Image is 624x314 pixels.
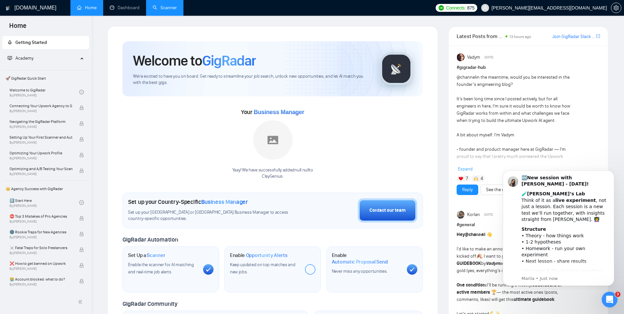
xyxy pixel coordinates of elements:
img: placeholder.png [253,120,293,160]
img: Korlan [457,211,465,219]
span: Academy [8,55,33,61]
span: 3 [615,292,620,297]
span: lock [79,247,84,252]
span: lock [79,106,84,110]
span: @channel [457,74,476,80]
span: [DATE] [484,212,493,218]
img: logo [6,3,10,13]
button: Contact our team [358,198,417,223]
span: 👑 Agency Success with GigRadar [3,182,88,195]
span: By [PERSON_NAME] [9,125,72,129]
span: By [PERSON_NAME] [9,251,72,255]
span: GigRadar [202,52,256,69]
span: GigRadar Automation [123,236,178,243]
a: Join GigRadar Slack Community [552,33,595,40]
span: Expand [458,166,473,172]
span: lock [79,279,84,284]
a: homeHome [77,5,97,10]
span: By [PERSON_NAME] [9,267,72,271]
span: By [PERSON_NAME] [9,283,72,286]
span: By [PERSON_NAME] [9,109,72,113]
span: Automatic Proposal Send [332,259,388,265]
a: Reply [462,186,473,193]
span: Setting Up Your First Scanner and Auto-Bidder [9,134,72,141]
span: rocket [8,40,12,45]
span: user [483,6,487,10]
a: Welcome to GigRadarBy[PERSON_NAME] [9,85,79,99]
span: double-left [78,299,85,305]
span: Business Manager [201,198,248,206]
strong: Vadym [486,261,500,266]
span: Latest Posts from the GigRadar Community [457,32,503,40]
span: check-circle [79,90,84,94]
span: Scanner [147,252,165,259]
span: Getting Started [15,40,47,45]
span: Set up your [GEOGRAPHIC_DATA] or [GEOGRAPHIC_DATA] Business Manager to access country-specific op... [128,209,302,222]
span: 🚀 GigRadar Quick Start [3,72,88,85]
img: gigradar-logo.png [380,52,413,85]
span: ☠️ Fatal Traps for Solo Freelancers [9,245,72,251]
span: Opportunity Alerts [246,252,288,259]
span: Academy [15,55,33,61]
span: lock [79,216,84,221]
span: Connecting Your Upwork Agency to GigRadar [9,103,72,109]
span: 🍂 [476,253,482,259]
span: [DATE] [484,54,493,60]
strong: Hey [457,232,485,237]
a: searchScanner [153,5,177,10]
span: Navigating the GigRadar Platform [9,118,72,125]
h1: Set Up a [128,252,165,259]
span: export [596,33,600,39]
span: lock [79,137,84,142]
span: Optimizing and A/B Testing Your Scanner for Better Results [9,166,72,172]
span: lock [79,168,84,173]
span: lock [79,232,84,236]
span: By [PERSON_NAME] [9,156,72,160]
span: Home [4,21,32,35]
div: Yaay! We have successfully added null null to [232,167,313,180]
span: GigRadar Community [123,300,178,307]
span: Your [241,108,304,116]
p: ClayGenius . [232,173,313,180]
span: Connects: [446,4,466,11]
h1: Enable [230,252,288,259]
span: By [PERSON_NAME] [9,172,72,176]
span: 🏆 [491,289,497,295]
span: By [PERSON_NAME] [9,235,72,239]
span: Enable the scanner for AI matching and real-time job alerts. [128,262,194,275]
div: in the meantime, would you be interested in the founder’s engineering blog? It’s been long time s... [457,74,572,261]
span: lock [79,263,84,268]
span: 🌚 Rookie Traps for New Agencies [9,229,72,235]
span: By [PERSON_NAME] [9,141,72,145]
span: Keep updated on top matches and new jobs. [230,262,295,275]
span: check-circle [79,200,84,205]
span: lock [79,153,84,157]
img: ❤️ [459,176,463,181]
h1: Welcome to [133,52,256,69]
span: 👋 [486,232,492,237]
span: 13 hours ago [509,34,531,39]
iframe: Intercom notifications message [493,165,624,290]
h1: # general [457,221,600,228]
span: ⛔ Top 3 Mistakes of Pro Agencies [9,213,72,220]
span: ❌ How to get banned on Upwork [9,260,72,267]
span: We're excited to have you on board. Get ready to streamline your job search, unlock new opportuni... [133,73,369,86]
img: 🙌 [474,176,478,181]
span: Vadym [467,54,480,61]
a: See the details [486,186,515,193]
span: Never miss any opportunities. [332,268,388,274]
button: setting [611,3,621,13]
span: 7 [466,175,468,182]
strong: One condition: [457,282,487,288]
